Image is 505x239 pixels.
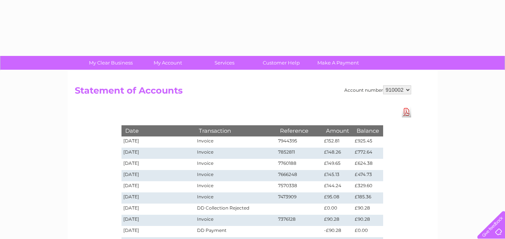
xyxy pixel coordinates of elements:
[195,136,276,148] td: Invoice
[121,136,195,148] td: [DATE]
[322,170,353,181] td: £145.13
[322,215,353,226] td: £90.28
[276,215,323,226] td: 7376128
[80,56,142,70] a: My Clear Business
[276,170,323,181] td: 7666248
[195,226,276,237] td: DD Payment
[276,148,323,159] td: 7852811
[353,170,383,181] td: £474.73
[322,226,353,237] td: -£90.28
[353,204,383,215] td: £90.28
[276,136,323,148] td: 7944395
[195,148,276,159] td: Invoice
[322,159,353,170] td: £149.65
[250,56,312,70] a: Customer Help
[75,85,411,100] h2: Statement of Accounts
[121,125,195,136] th: Date
[322,192,353,204] td: £95.08
[353,159,383,170] td: £624.38
[322,204,353,215] td: £0.00
[195,192,276,204] td: Invoice
[121,192,195,204] td: [DATE]
[322,181,353,192] td: £144.24
[322,148,353,159] td: £148.26
[276,192,323,204] td: 7473909
[353,226,383,237] td: £0.00
[322,125,353,136] th: Amount
[121,181,195,192] td: [DATE]
[195,159,276,170] td: Invoice
[402,107,411,117] a: Download Pdf
[121,148,195,159] td: [DATE]
[195,181,276,192] td: Invoice
[307,56,369,70] a: Make A Payment
[276,125,323,136] th: Reference
[195,215,276,226] td: Invoice
[276,181,323,192] td: 7570338
[353,192,383,204] td: £185.36
[195,125,276,136] th: Transaction
[195,204,276,215] td: DD Collection Rejected
[344,85,411,94] div: Account number
[353,181,383,192] td: £329.60
[353,215,383,226] td: £90.28
[121,204,195,215] td: [DATE]
[121,226,195,237] td: [DATE]
[276,159,323,170] td: 7760188
[137,56,198,70] a: My Account
[121,170,195,181] td: [DATE]
[353,148,383,159] td: £772.64
[121,159,195,170] td: [DATE]
[121,215,195,226] td: [DATE]
[353,136,383,148] td: £925.45
[322,136,353,148] td: £152.81
[195,170,276,181] td: Invoice
[353,125,383,136] th: Balance
[194,56,255,70] a: Services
